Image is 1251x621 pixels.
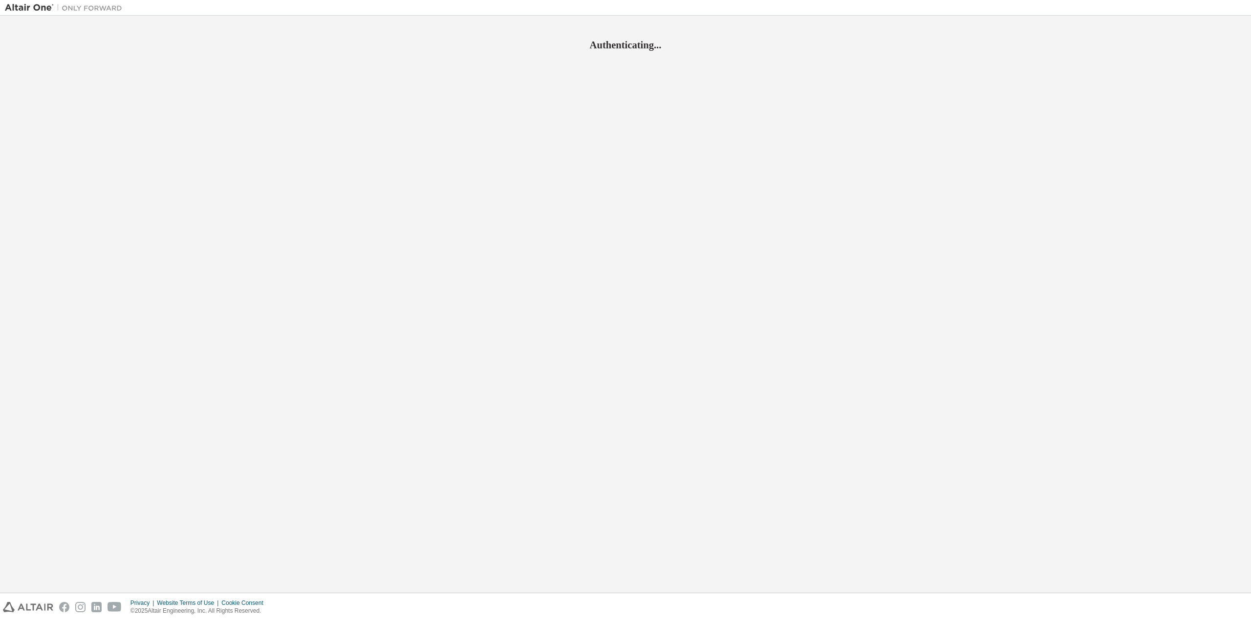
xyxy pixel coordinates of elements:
[5,39,1246,51] h2: Authenticating...
[75,602,86,612] img: instagram.svg
[108,602,122,612] img: youtube.svg
[3,602,53,612] img: altair_logo.svg
[157,599,221,607] div: Website Terms of Use
[130,607,269,615] p: © 2025 Altair Engineering, Inc. All Rights Reserved.
[91,602,102,612] img: linkedin.svg
[130,599,157,607] div: Privacy
[5,3,127,13] img: Altair One
[59,602,69,612] img: facebook.svg
[221,599,269,607] div: Cookie Consent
